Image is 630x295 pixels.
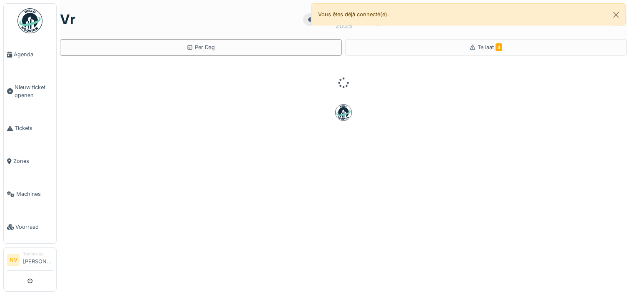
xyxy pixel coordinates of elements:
[4,177,56,210] a: Machines
[478,44,502,50] span: Te laat
[4,210,56,243] a: Voorraad
[13,157,53,165] span: Zones
[16,190,53,198] span: Machines
[335,104,352,121] img: badge-BVDL4wpA.svg
[4,145,56,177] a: Zones
[60,12,75,27] h1: vr
[7,254,20,266] li: NV
[15,124,53,132] span: Tickets
[14,50,53,58] span: Agenda
[23,251,53,269] li: [PERSON_NAME]
[187,43,215,51] div: Per Dag
[7,251,53,271] a: NV Technicus[PERSON_NAME]
[15,223,53,231] span: Voorraad
[4,112,56,145] a: Tickets
[335,21,352,31] div: 2025
[4,71,56,112] a: Nieuw ticket openen
[17,8,42,33] img: Badge_color-CXgf-gQk.svg
[23,251,53,257] div: Technicus
[311,3,626,25] div: Vous êtes déjà connecté(e).
[4,38,56,71] a: Agenda
[607,4,625,26] button: Close
[496,43,502,51] span: 4
[15,83,53,99] span: Nieuw ticket openen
